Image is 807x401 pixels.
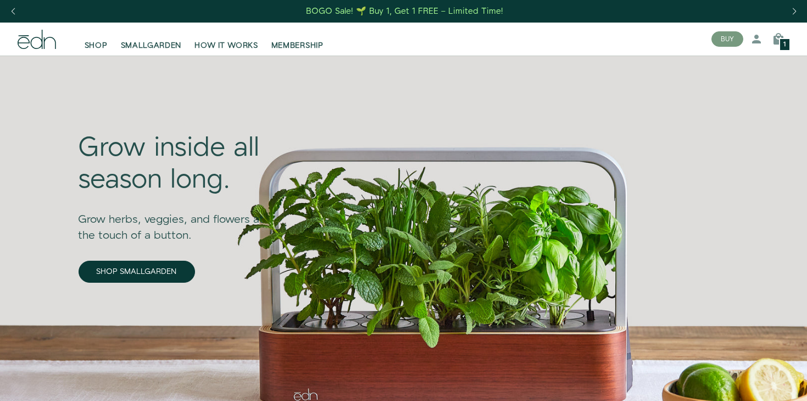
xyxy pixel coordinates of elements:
span: SMALLGARDEN [121,40,182,51]
a: MEMBERSHIP [265,27,330,51]
a: SHOP SMALLGARDEN [79,261,195,283]
span: 1 [783,42,786,48]
div: BOGO Sale! 🌱 Buy 1, Get 1 FREE – Limited Time! [306,6,503,17]
div: Grow herbs, veggies, and flowers at the touch of a button. [79,196,281,244]
span: HOW IT WORKS [194,40,258,51]
a: BOGO Sale! 🌱 Buy 1, Get 1 FREE – Limited Time! [305,3,504,20]
span: MEMBERSHIP [271,40,324,51]
a: SMALLGARDEN [114,27,188,51]
a: HOW IT WORKS [188,27,264,51]
a: SHOP [78,27,114,51]
span: SHOP [85,40,108,51]
button: BUY [711,31,743,47]
div: Grow inside all season long. [79,133,281,196]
